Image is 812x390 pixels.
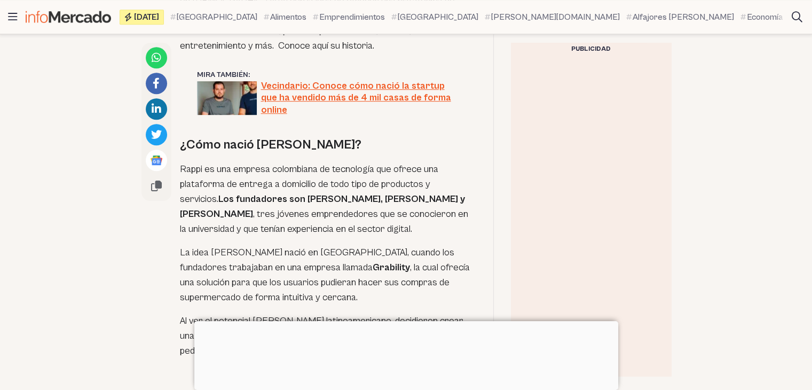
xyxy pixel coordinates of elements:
[626,11,734,24] a: Alfajores [PERSON_NAME]
[218,193,305,205] strong: Los fundadores son
[391,11,478,24] a: [GEOGRAPHIC_DATA]
[270,11,306,24] span: Alimentos
[194,321,618,387] iframe: Advertisement
[177,11,257,24] span: [GEOGRAPHIC_DATA]
[740,11,783,24] a: Economía
[511,43,671,56] div: Publicidad
[747,11,783,24] span: Economía
[197,69,459,80] div: Mira también:
[373,262,410,273] strong: Grability
[170,11,257,24] a: [GEOGRAPHIC_DATA]
[264,11,306,24] a: Alimentos
[197,81,257,115] img: vecindario startup historia
[398,11,478,24] span: [GEOGRAPHIC_DATA]
[180,245,476,305] p: La idea [PERSON_NAME] nació en [GEOGRAPHIC_DATA], cuando los fundadores trabajaban en una empresa...
[491,11,620,24] span: [PERSON_NAME][DOMAIN_NAME]
[180,193,465,220] strong: [PERSON_NAME], [PERSON_NAME] y [PERSON_NAME]
[633,11,734,24] span: Alfajores [PERSON_NAME]
[197,80,459,116] a: Vecindario: Conoce cómo nació la startup que ha vendido más de 4 mil casas de forma online
[26,11,111,23] img: Infomercado Colombia logo
[485,11,620,24] a: [PERSON_NAME][DOMAIN_NAME]
[313,11,385,24] a: Emprendimientos
[261,80,459,116] span: Vecindario: Conoce cómo nació la startup que ha vendido más de 4 mil casas de forma online
[180,162,476,237] p: Rappi es una empresa colombiana de tecnología que ofrece una plataforma de entrega a domicilio de...
[134,13,159,21] span: [DATE]
[180,136,476,153] h2: ¿Cómo nació [PERSON_NAME]?
[150,154,163,167] img: Google News logo
[180,314,476,358] p: Al ver el potencial [PERSON_NAME] latinoamericano, decidieron crear una aplicación que fuera más ...
[511,56,671,376] iframe: Advertisement
[319,11,385,24] span: Emprendimientos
